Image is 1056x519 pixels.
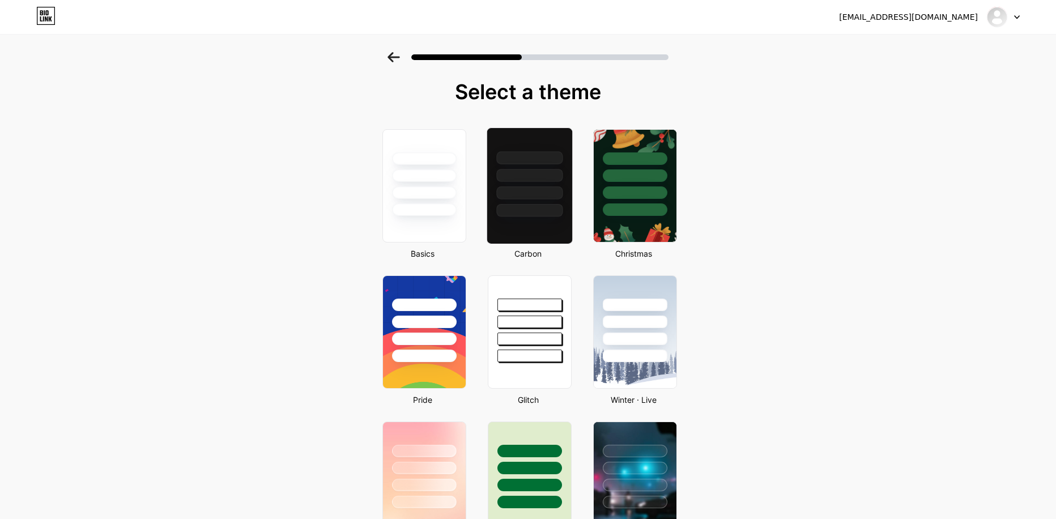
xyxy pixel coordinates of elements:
div: Glitch [484,395,572,405]
div: Winter · Live [590,395,677,405]
div: Select a theme [378,80,678,103]
div: Christmas [590,249,677,258]
div: [EMAIL_ADDRESS][DOMAIN_NAME] [839,12,978,22]
img: Hubert Cap [986,6,1008,28]
div: Pride [379,395,466,405]
div: Basics [379,249,466,258]
div: Carbon [484,249,572,258]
